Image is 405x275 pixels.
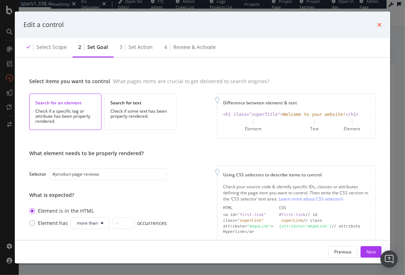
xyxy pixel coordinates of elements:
div: Edit a control [23,20,64,30]
div: "superLink" [238,218,264,223]
div: Search for text [110,100,170,106]
div: "first-link" [238,212,266,217]
div: Selector [29,171,46,177]
div: Element [344,126,361,132]
div: Element is in the HTML [29,207,167,215]
div: class= [223,218,273,224]
div: 3 [119,44,122,51]
div: Check your source code & identify specific IDs, classes or attributes defining the page item you ... [223,184,370,202]
div: What is expected? [29,191,167,199]
div: // id [279,212,370,218]
div: Set action [129,44,153,51]
div: Welcome to your website! [283,112,345,118]
div: Search for an element [35,100,95,106]
div: Previous [334,249,352,255]
div: 2 [78,44,81,51]
div: HTML [223,205,273,211]
a: Learn more about CSS selectors [279,196,343,202]
div: .superLink [279,218,303,223]
div: Check if a specific tag or attribute has been properly rendered. [35,109,95,124]
div: Select scope [36,44,67,51]
div: Element has occurrences [38,217,167,229]
div: modal [15,12,390,263]
div: attribute= > [223,224,273,229]
div: Hyperlink</a> [223,229,273,235]
div: Open Intercom Messenger [380,251,398,268]
div: Element is in the HTML [38,207,94,215]
div: Select items you want to control [29,78,110,85]
div: Element [245,126,261,132]
div: Difference between element & text [223,100,370,106]
div: times [377,20,382,30]
button: more than [71,217,110,229]
div: What pages items are crucial to get delivered to search engines? [113,78,269,85]
button: Previous [328,246,358,258]
button: Next [361,246,382,258]
div: <h1 class="superTitle"> [223,112,283,118]
div: Check if some text has been properly rendered. [110,109,170,119]
div: Using CSS selectors to describe items to control [223,172,370,178]
div: Text [310,126,319,132]
div: CSS [279,205,370,211]
div: #first-link [279,212,305,217]
div: Set goal [87,44,108,51]
div: // class [279,218,370,224]
div: <a id= [223,212,273,218]
div: 4 [164,44,167,51]
div: "megaLink" [247,224,271,229]
input: n [113,217,134,229]
div: What element needs to be properly rendered? [29,150,167,157]
div: Next [366,249,376,255]
div: </h1> [346,112,359,118]
div: [attribute='megaLink'] [279,224,332,229]
div: // attribute [279,224,370,229]
input: Example: h1 .class > a [49,168,167,180]
div: Review & Activate [173,44,216,51]
span: more than [77,220,98,226]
